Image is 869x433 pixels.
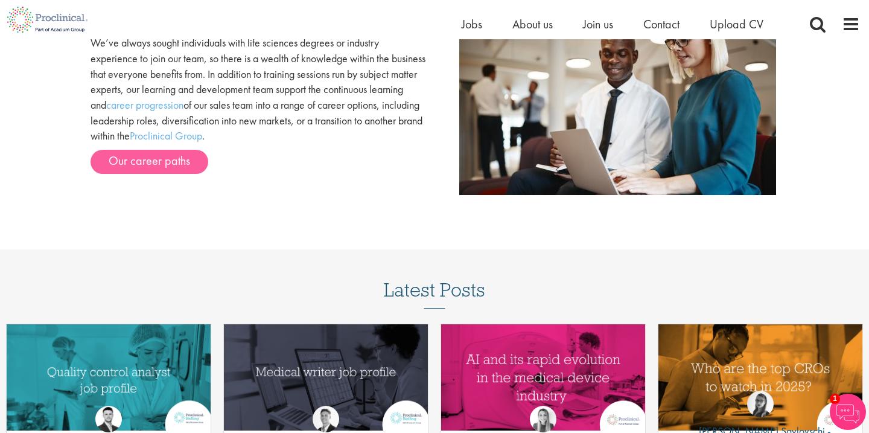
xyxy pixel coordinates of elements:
[91,150,208,174] a: Our career paths
[747,391,774,417] img: Theodora Savlovschi - Wicks
[583,16,613,32] a: Join us
[530,406,556,432] img: Hannah Burke
[441,324,645,431] a: Link to a post
[95,406,122,432] img: Joshua Godden
[7,324,211,431] img: quality control analyst job profile
[512,16,553,32] a: About us
[7,324,211,431] a: Link to a post
[643,16,680,32] a: Contact
[91,35,425,144] p: We’ve always sought individuals with life sciences degrees or industry experience to join our tea...
[313,406,339,432] img: George Watson
[710,16,763,32] a: Upload CV
[224,324,428,431] img: Medical writer job profile
[830,394,840,404] span: 1
[106,98,183,112] a: career progression
[830,394,866,430] img: Chatbot
[224,324,428,431] a: Link to a post
[130,129,202,143] a: Proclinical Group
[441,324,645,431] img: AI and Its Impact on the Medical Device Industry | Proclinical
[658,324,862,431] a: Link to a post
[658,324,862,431] img: Top 10 CROs 2025 | Proclinical
[384,280,485,309] h3: Latest Posts
[462,16,482,32] a: Jobs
